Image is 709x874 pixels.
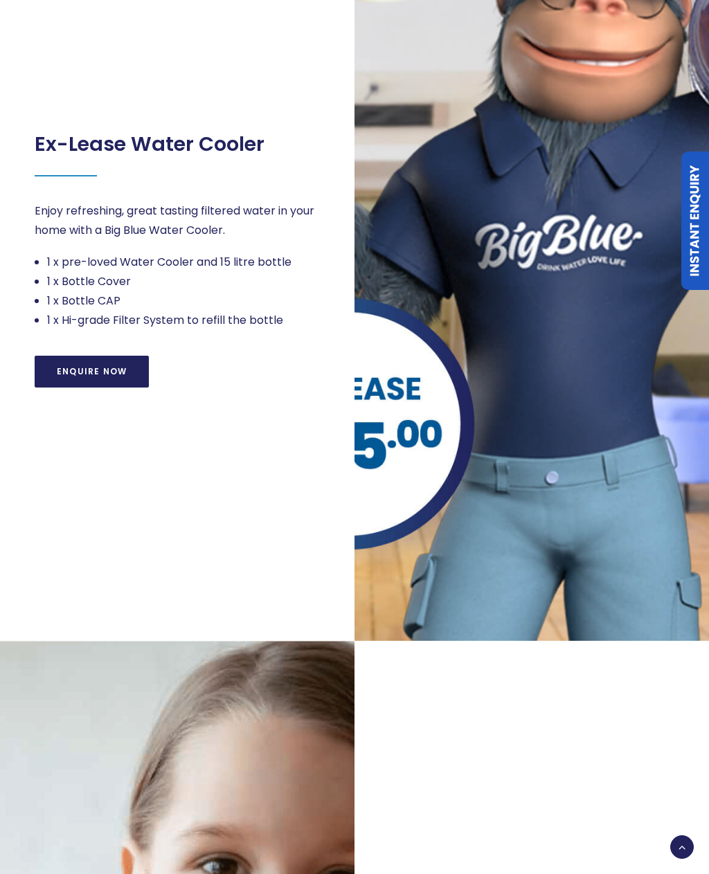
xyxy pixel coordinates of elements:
[35,113,264,156] div: Page 1
[35,356,149,388] a: Enquire Now
[681,152,709,290] a: Instant Enquiry
[618,783,690,855] iframe: Chatbot
[47,253,317,272] li: 1 x pre-loved Water Cooler and 15 litre bottle
[35,201,317,240] p: Enjoy refreshing, great tasting filtered water in your home with a Big Blue Water Cooler.
[35,201,317,330] div: Page 1
[47,311,317,330] li: 1 x Hi-grade Filter System to refill the bottle
[35,132,264,156] h2: Ex-Lease Water Cooler
[47,291,317,311] li: 1 x Bottle CAP
[47,272,317,291] li: 1 x Bottle Cover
